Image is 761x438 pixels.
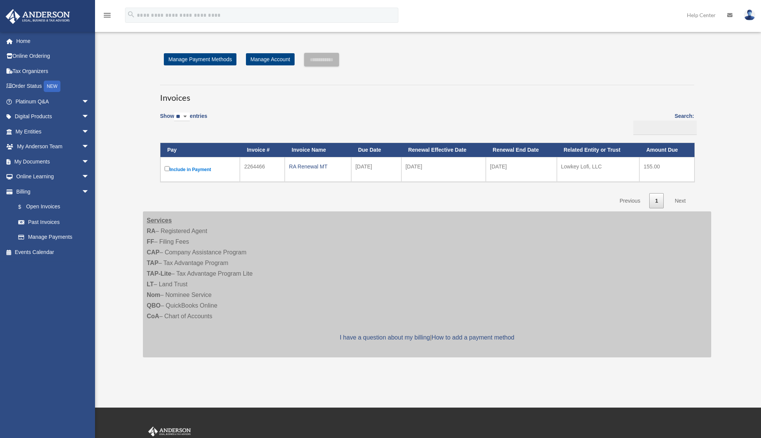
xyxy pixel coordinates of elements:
[557,157,639,182] td: Lowkey Lofi, LLC
[147,260,159,266] strong: TAP
[11,214,97,230] a: Past Invoices
[82,109,97,125] span: arrow_drop_down
[160,111,207,129] label: Show entries
[401,157,486,182] td: [DATE]
[82,139,97,155] span: arrow_drop_down
[240,157,285,182] td: 2264466
[3,9,72,24] img: Anderson Advisors Platinum Portal
[639,143,694,157] th: Amount Due: activate to sort column ascending
[127,10,135,19] i: search
[5,184,97,199] a: Billingarrow_drop_down
[22,202,26,212] span: $
[5,169,101,184] a: Online Learningarrow_drop_down
[240,143,285,157] th: Invoice #: activate to sort column ascending
[103,11,112,20] i: menu
[246,53,295,65] a: Manage Account
[486,143,557,157] th: Renewal End Date: activate to sort column ascending
[82,184,97,200] span: arrow_drop_down
[285,143,351,157] th: Invoice Name: activate to sort column ascending
[633,121,697,135] input: Search:
[5,109,101,124] a: Digital Productsarrow_drop_down
[164,53,236,65] a: Manage Payment Methods
[82,124,97,140] span: arrow_drop_down
[103,13,112,20] a: menu
[147,228,155,234] strong: RA
[147,281,154,287] strong: LT
[147,332,707,343] p: |
[5,139,101,154] a: My Anderson Teamarrow_drop_down
[147,217,172,224] strong: Services
[11,230,97,245] a: Manage Payments
[5,124,101,139] a: My Entitiesarrow_drop_down
[147,313,159,319] strong: CoA
[82,94,97,109] span: arrow_drop_down
[5,94,101,109] a: Platinum Q&Aarrow_drop_down
[160,143,240,157] th: Pay: activate to sort column descending
[147,302,160,309] strong: QBO
[165,166,170,171] input: Include in Payment
[669,193,691,209] a: Next
[401,143,486,157] th: Renewal Effective Date: activate to sort column ascending
[82,154,97,170] span: arrow_drop_down
[649,193,664,209] a: 1
[431,334,514,341] a: How to add a payment method
[557,143,639,157] th: Related Entity or Trust: activate to sort column ascending
[351,143,401,157] th: Due Date: activate to sort column ascending
[631,111,694,135] label: Search:
[160,85,694,104] h3: Invoices
[289,161,347,172] div: RA Renewal MT
[5,79,101,94] a: Order StatusNEW
[614,193,646,209] a: Previous
[340,334,430,341] a: I have a question about my billing
[44,81,60,92] div: NEW
[744,10,755,21] img: User Pic
[11,199,93,215] a: $Open Invoices
[5,49,101,64] a: Online Ordering
[147,238,154,245] strong: FF
[174,113,190,121] select: Showentries
[147,292,160,298] strong: Nom
[165,165,236,174] label: Include in Payment
[5,63,101,79] a: Tax Organizers
[5,154,101,169] a: My Documentsarrow_drop_down
[82,169,97,185] span: arrow_drop_down
[147,249,160,255] strong: CAP
[486,157,557,182] td: [DATE]
[147,427,192,436] img: Anderson Advisors Platinum Portal
[5,244,101,260] a: Events Calendar
[351,157,401,182] td: [DATE]
[143,211,711,357] div: – Registered Agent – Filing Fees – Company Assistance Program – Tax Advantage Program – Tax Advan...
[639,157,694,182] td: 155.00
[5,33,101,49] a: Home
[147,270,171,277] strong: TAP-Lite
